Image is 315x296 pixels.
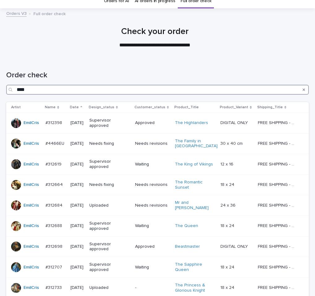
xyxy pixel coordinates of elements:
[70,265,84,270] p: [DATE]
[258,284,298,290] p: FREE SHIPPING - preview in 1-2 business days, after your approval delivery will take 5-10 b.d.
[23,265,39,270] a: EmilCris
[45,161,63,167] p: #312619
[23,223,39,229] a: EmilCris
[175,162,213,167] a: The King of Vikings
[175,139,218,149] a: The Family in [GEOGRAPHIC_DATA]
[135,223,170,229] p: Waiting
[6,10,27,17] a: Orders V3
[135,120,170,126] p: Approved
[89,118,128,128] p: Supervisor approved
[70,285,84,290] p: [DATE]
[89,221,128,231] p: Supervisor approved
[258,222,298,229] p: FREE SHIPPING - preview in 1-2 business days, after your approval delivery will take 5-10 b.d.
[89,242,128,252] p: Supervisor approved
[89,182,128,187] p: Needs fixing
[258,119,298,126] p: FREE SHIPPING - preview in 1-2 business days, after your approval delivery will take 5-10 b.d.
[45,140,66,146] p: #4466EU
[89,285,128,290] p: Uploaded
[23,203,39,208] a: EmilCris
[11,104,21,111] p: Artist
[135,265,170,270] p: Waiting
[23,285,39,290] a: EmilCris
[45,119,63,126] p: #312398
[23,162,39,167] a: EmilCris
[23,120,39,126] a: EmilCris
[135,182,170,187] p: Needs revisions
[6,27,304,37] h1: Check your order
[6,236,309,257] tr: EmilCris #312698#312698 [DATE]Supervisor approvedApprovedBeastmaster DIGITAL ONLYDIGITAL ONLY FRE...
[89,141,128,146] p: Needs fixing
[258,264,298,270] p: FREE SHIPPING - preview in 1-2 business days, after your approval delivery will take 5-10 b.d.
[258,140,298,146] p: FREE SHIPPING - preview in 1-2 business days, after your approval delivery will take 6-10 busines...
[70,141,84,146] p: [DATE]
[220,119,249,126] p: DIGITAL ONLY
[45,243,64,249] p: #312698
[70,182,84,187] p: [DATE]
[175,200,214,211] a: Mr and [PERSON_NAME]
[135,285,170,290] p: -
[6,85,309,95] input: Search
[45,104,56,111] p: Name
[220,222,236,229] p: 18 x 24
[6,113,309,133] tr: EmilCris #312398#312398 [DATE]Supervisor approvedApprovedThe Highlanders DIGITAL ONLYDIGITAL ONLY...
[175,120,208,126] a: The Highlanders
[257,104,283,111] p: Shipping_Title
[220,202,237,208] p: 24 x 36
[45,202,64,208] p: #312684
[70,223,84,229] p: [DATE]
[175,244,200,249] a: Beastmaster
[258,181,298,187] p: FREE SHIPPING - preview in 1-2 business days, after your approval delivery will take 5-10 b.d.
[70,104,79,111] p: Date
[23,182,39,187] a: EmilCris
[220,284,236,290] p: 18 x 24
[6,195,309,216] tr: EmilCris #312684#312684 [DATE]UploadedNeeds revisionsMr and [PERSON_NAME] 24 x 3624 x 36 FREE SHI...
[33,10,66,17] p: Full order check
[258,161,298,167] p: FREE SHIPPING - preview in 1-2 business days, after your approval delivery will take 5-10 b.d.
[135,244,170,249] p: Approved
[6,71,309,80] h1: Order check
[70,120,84,126] p: [DATE]
[89,104,114,111] p: Design_status
[220,104,248,111] p: Product_Variant
[175,262,214,272] a: The Sapphire Queen
[175,223,198,229] a: The Queen
[220,243,249,249] p: DIGITAL ONLY
[258,243,298,249] p: FREE SHIPPING - preview in 1-2 business days, after your approval delivery will take 5-10 b.d.
[89,262,128,272] p: Supervisor approved
[135,141,170,146] p: Needs revisions
[89,203,128,208] p: Uploaded
[258,202,298,208] p: FREE SHIPPING - preview in 1-2 business days, after your approval delivery will take 5-10 b.d.
[6,154,309,175] tr: EmilCris #312619#312619 [DATE]Supervisor approvedWaitingThe King of Vikings 12 x 1612 x 16 FREE S...
[135,203,170,208] p: Needs revisions
[220,161,235,167] p: 12 x 16
[220,140,244,146] p: 30 x 40 cm
[134,104,165,111] p: Customer_status
[89,159,128,169] p: Supervisor approved
[23,141,39,146] a: EmilCris
[70,162,84,167] p: [DATE]
[45,284,63,290] p: #312733
[6,257,309,278] tr: EmilCris #312707#312707 [DATE]Supervisor approvedWaitingThe Sapphire Queen 18 x 2418 x 24 FREE SH...
[70,203,84,208] p: [DATE]
[220,181,236,187] p: 18 x 24
[45,181,64,187] p: #312664
[70,244,84,249] p: [DATE]
[6,133,309,154] tr: EmilCris #4466EU#4466EU [DATE]Needs fixingNeeds revisionsThe Family in [GEOGRAPHIC_DATA] 30 x 40 ...
[6,216,309,236] tr: EmilCris #312688#312688 [DATE]Supervisor approvedWaitingThe Queen 18 x 2418 x 24 FREE SHIPPING - ...
[6,174,309,195] tr: EmilCris #312664#312664 [DATE]Needs fixingNeeds revisionsThe Romantic Sunset 18 x 2418 x 24 FREE ...
[45,222,63,229] p: #312688
[175,283,214,293] a: The Princess & Glorious Knight
[135,162,170,167] p: Waiting
[174,104,199,111] p: Product_Title
[175,180,214,190] a: The Romantic Sunset
[23,244,39,249] a: EmilCris
[45,264,63,270] p: #312707
[220,264,236,270] p: 18 x 24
